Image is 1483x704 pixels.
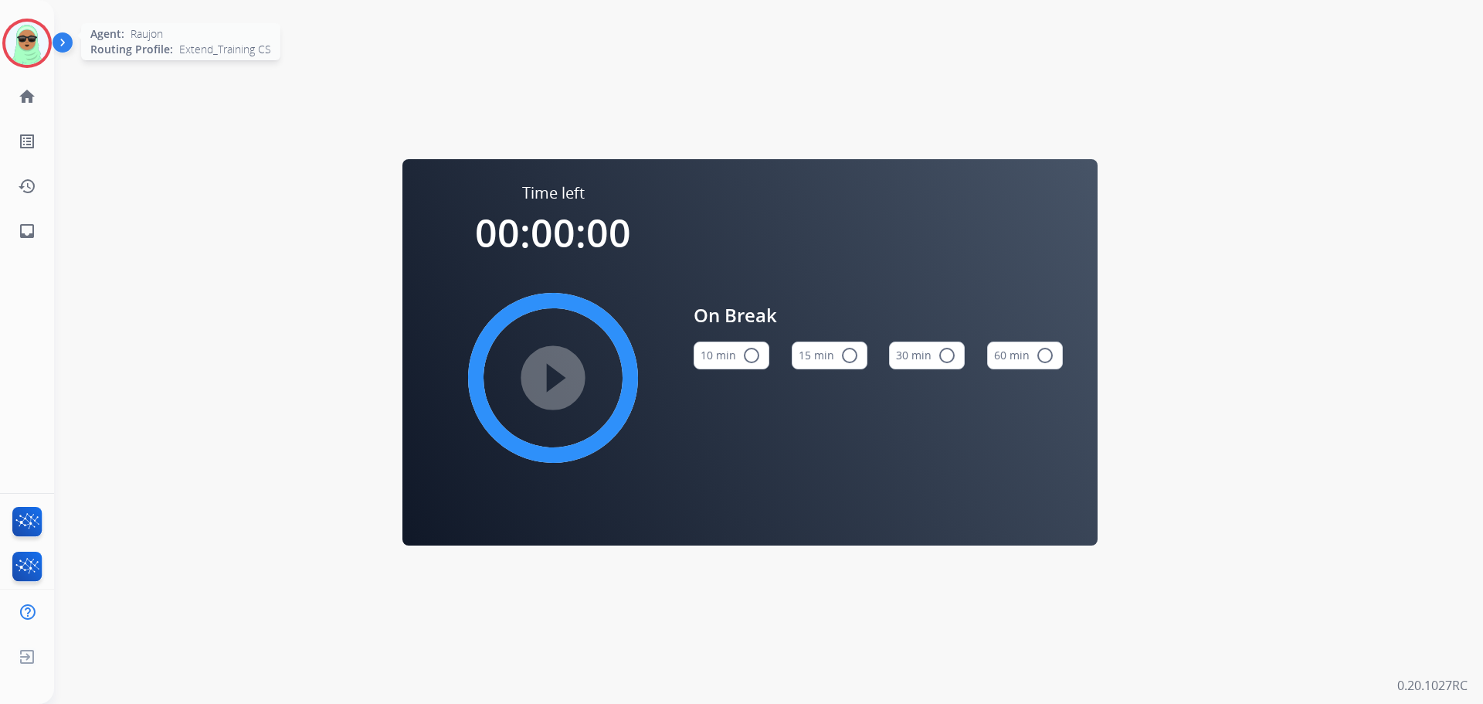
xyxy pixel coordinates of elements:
p: 0.20.1027RC [1397,676,1468,695]
button: 30 min [889,342,965,369]
mat-icon: list_alt [18,132,36,151]
span: On Break [694,301,1063,329]
button: 60 min [987,342,1063,369]
span: Routing Profile: [90,42,173,57]
span: Agent: [90,26,124,42]
mat-icon: inbox [18,222,36,240]
span: 00:00:00 [475,206,631,259]
mat-icon: radio_button_unchecked [938,346,956,365]
button: 15 min [792,342,867,369]
span: Time left [522,182,585,204]
span: Raujon [131,26,163,42]
mat-icon: radio_button_unchecked [1036,346,1054,365]
span: Extend_Training CS [179,42,271,57]
img: avatar [5,22,49,65]
mat-icon: radio_button_unchecked [742,346,761,365]
mat-icon: radio_button_unchecked [840,346,859,365]
mat-icon: home [18,87,36,106]
mat-icon: history [18,177,36,196]
button: 10 min [694,342,769,369]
